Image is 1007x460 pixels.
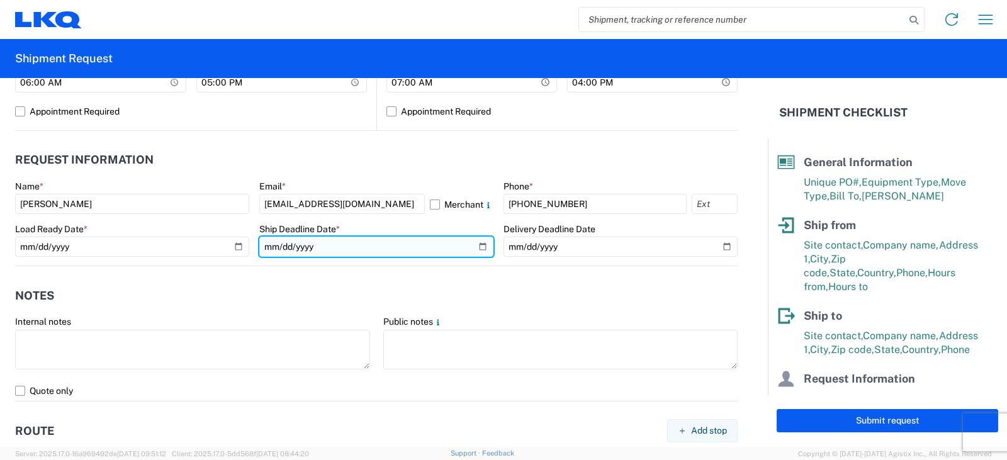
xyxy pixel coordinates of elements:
span: State, [874,344,902,356]
input: Ext [692,194,738,214]
label: Load Ready Date [15,223,87,235]
span: Phone [941,344,970,356]
span: Bill To, [830,190,862,202]
label: Merchant [430,194,493,214]
label: Name [15,181,43,192]
span: Add stop [691,425,727,437]
span: Client: 2025.17.0-5dd568f [172,450,309,457]
a: Support [451,449,482,457]
label: Quote only [15,381,738,401]
span: Site contact, [804,330,863,342]
h2: Shipment Request [15,51,113,66]
h2: Route [15,425,54,437]
span: Equipment Type, [862,176,941,188]
span: City, [810,253,831,265]
span: Phone, [863,393,894,405]
a: Feedback [482,449,514,457]
span: Site contact, [804,239,863,251]
h2: Request Information [15,154,154,166]
span: State, [830,267,857,279]
label: Ship Deadline Date [259,223,340,235]
span: Copyright © [DATE]-[DATE] Agistix Inc., All Rights Reserved [798,448,992,459]
label: Email [259,181,286,192]
span: [DATE] 08:44:20 [256,450,309,457]
button: Add stop [667,419,738,442]
span: Ship from [804,218,856,232]
label: Internal notes [15,316,71,327]
span: Name, [804,393,834,405]
h2: Shipment Checklist [779,105,908,120]
span: Zip code, [831,344,874,356]
span: Country, [857,267,896,279]
span: Company name, [863,330,939,342]
span: Ship to [804,309,842,322]
label: Appointment Required [386,101,738,121]
span: Phone, [896,267,928,279]
label: Public notes [383,316,443,327]
span: [DATE] 09:51:12 [117,450,166,457]
button: Submit request [777,409,998,432]
span: [PERSON_NAME] [862,190,944,202]
span: General Information [804,155,913,169]
span: Company name, [863,239,939,251]
h2: Notes [15,289,54,302]
span: Unique PO#, [804,176,862,188]
span: Email, [834,393,863,405]
span: City, [810,344,831,356]
span: Hours to [828,281,868,293]
label: Appointment Required [15,101,367,121]
label: Delivery Deadline Date [503,223,595,235]
span: Country, [902,344,941,356]
input: Shipment, tracking or reference number [579,8,905,31]
span: Server: 2025.17.0-16a969492de [15,450,166,457]
span: Request Information [804,372,915,385]
label: Phone [503,181,533,192]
